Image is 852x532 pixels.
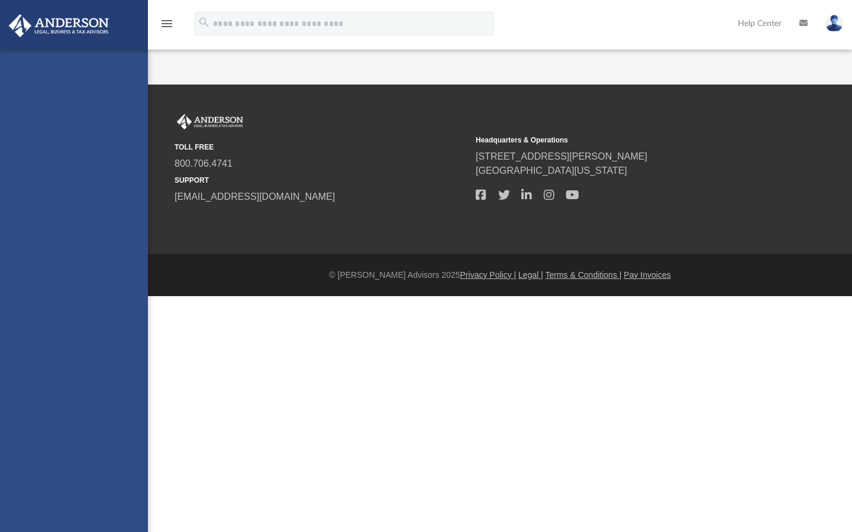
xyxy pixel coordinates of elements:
[476,135,769,145] small: Headquarters & Operations
[5,14,112,37] img: Anderson Advisors Platinum Portal
[518,270,543,280] a: Legal |
[175,158,233,168] a: 800.706.4741
[546,270,622,280] a: Terms & Conditions |
[476,151,647,161] a: [STREET_ADDRESS][PERSON_NAME]
[624,270,670,280] a: Pay Invoices
[160,17,174,31] i: menu
[198,16,211,29] i: search
[148,269,852,281] div: © [PERSON_NAME] Advisors 2025
[175,142,467,153] small: TOLL FREE
[175,175,467,186] small: SUPPORT
[160,22,174,31] a: menu
[825,15,843,32] img: User Pic
[175,114,246,129] img: Anderson Advisors Platinum Portal
[476,166,627,176] a: [GEOGRAPHIC_DATA][US_STATE]
[175,192,335,202] a: [EMAIL_ADDRESS][DOMAIN_NAME]
[460,270,517,280] a: Privacy Policy |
